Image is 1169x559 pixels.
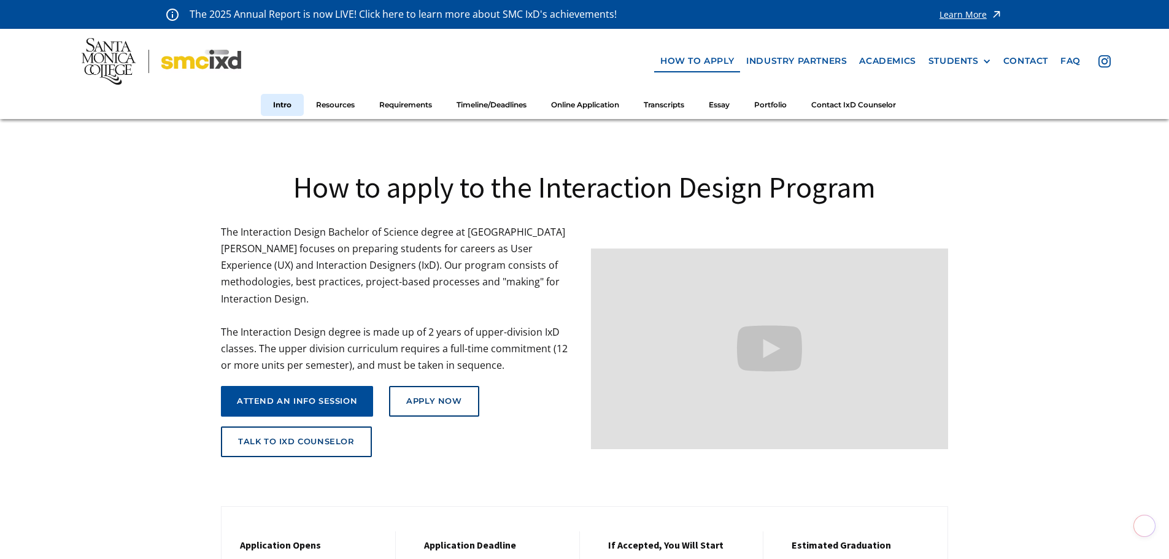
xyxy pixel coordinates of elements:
a: Intro [261,94,304,117]
a: Contact IxD Counselor [799,94,908,117]
a: talk to ixd counselor [221,426,372,457]
div: Learn More [939,10,987,19]
a: Resources [304,94,367,117]
a: Academics [853,50,922,72]
p: The Interaction Design Bachelor of Science degree at [GEOGRAPHIC_DATA][PERSON_NAME] focuses on pr... [221,224,579,374]
img: icon - arrow - alert [990,6,1003,23]
div: attend an info session [237,396,357,406]
a: faq [1054,50,1087,72]
h1: How to apply to the Interaction Design Program [221,168,948,206]
a: Transcripts [631,94,696,117]
div: STUDENTS [928,56,979,66]
div: STUDENTS [928,56,991,66]
a: Online Application [539,94,631,117]
a: attend an info session [221,386,373,417]
h5: Application Deadline [424,539,567,551]
h5: Application Opens [240,539,383,551]
iframe: Design your future with a Bachelor's Degree in Interaction Design from Santa Monica College [591,249,949,449]
a: industry partners [740,50,853,72]
img: Santa Monica College - SMC IxD logo [82,38,241,85]
h5: estimated graduation [792,539,935,551]
a: how to apply [654,50,740,72]
a: Requirements [367,94,444,117]
a: Apply Now [389,386,479,417]
img: icon - instagram [1098,55,1111,67]
a: Learn More [939,6,1003,23]
div: talk to ixd counselor [238,437,355,447]
div: Apply Now [406,396,461,406]
h5: If Accepted, You Will Start [608,539,751,551]
p: The 2025 Annual Report is now LIVE! Click here to learn more about SMC IxD's achievements! [190,6,618,23]
a: Essay [696,94,742,117]
a: contact [997,50,1054,72]
a: Portfolio [742,94,799,117]
img: icon - information - alert [166,8,179,21]
a: Timeline/Deadlines [444,94,539,117]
